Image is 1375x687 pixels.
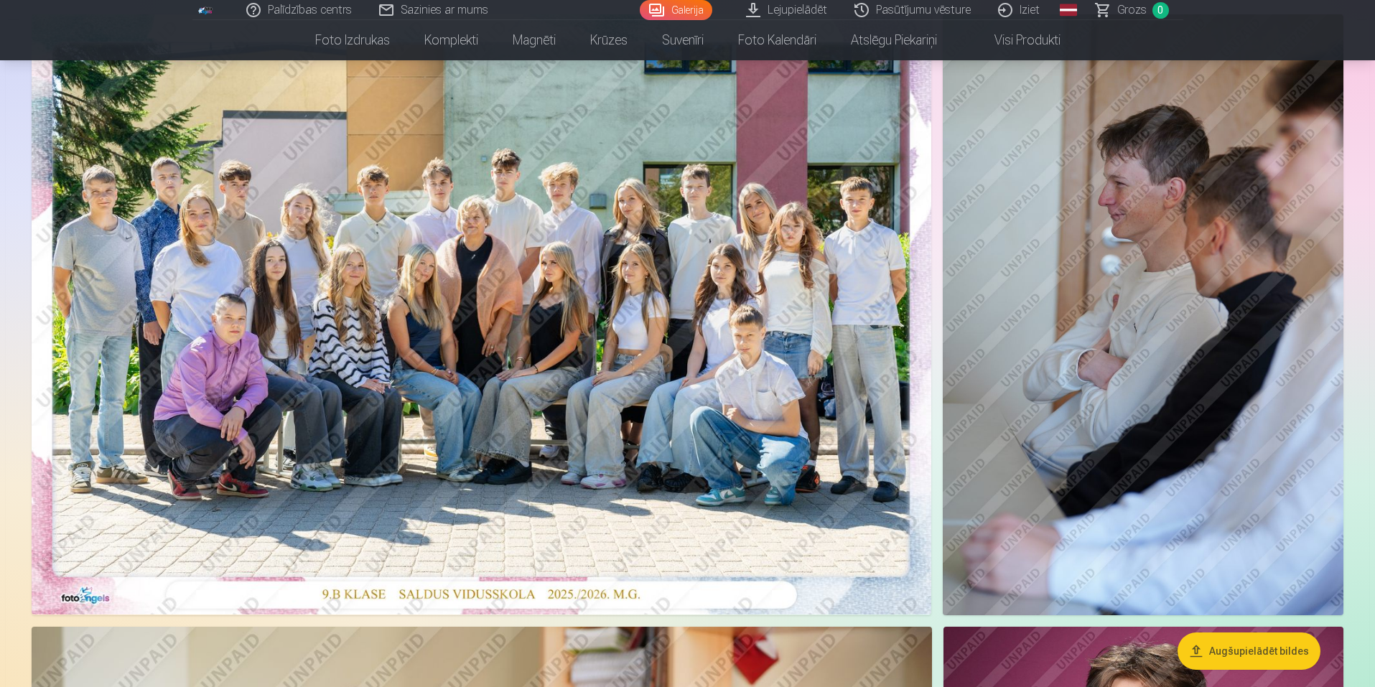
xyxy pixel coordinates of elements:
[573,20,645,60] a: Krūzes
[298,20,407,60] a: Foto izdrukas
[721,20,834,60] a: Foto kalendāri
[834,20,954,60] a: Atslēgu piekariņi
[198,6,214,14] img: /fa1
[954,20,1078,60] a: Visi produkti
[1178,632,1320,670] button: Augšupielādēt bildes
[1152,2,1169,19] span: 0
[495,20,573,60] a: Magnēti
[1117,1,1147,19] span: Grozs
[407,20,495,60] a: Komplekti
[645,20,721,60] a: Suvenīri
